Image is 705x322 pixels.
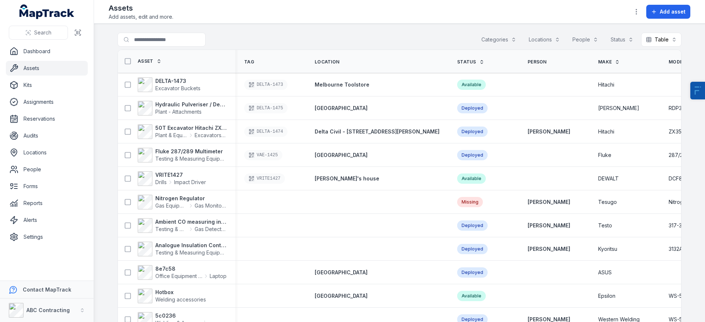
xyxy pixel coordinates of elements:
[598,59,620,65] a: Make
[138,101,227,116] a: Hydraulic Pulveriser / Demolition ShearPlant - Attachments
[155,77,200,85] strong: DELTA-1473
[138,148,227,162] a: Fluke 287/289 MultimeterTesting & Measuring Equipment
[669,128,685,135] span: ZX350
[457,59,476,65] span: Status
[6,78,88,92] a: Kits
[195,132,227,139] span: Excavators & Plant
[155,195,227,202] strong: Nitrogen Regulator
[669,105,685,112] span: RDP32
[244,103,288,113] div: DELTA-1475
[598,198,617,206] span: Tesugo
[641,33,681,47] button: Table
[155,249,232,256] span: Testing & Measuring Equipment
[155,171,206,179] strong: VRITE1427
[155,312,211,319] strong: 5c0236
[138,195,227,209] a: Nitrogen RegulatorGas EquipmentGas Monitors - Methane
[6,145,88,160] a: Locations
[598,151,611,159] span: Fluke
[6,61,88,76] a: Assets
[6,179,88,194] a: Forms
[195,226,227,233] span: Gas Detectors
[528,198,570,206] a: [PERSON_NAME]
[155,85,200,91] span: Excavator Buckets
[138,124,227,139] a: 50T Excavator Hitachi ZX350Plant & EquipmentExcavators & Plant
[315,269,368,276] a: [GEOGRAPHIC_DATA]
[244,173,285,184] div: VRITE1427
[315,81,369,88] a: Melbourne Toolstore
[244,59,254,65] span: Tag
[669,245,683,253] span: 3132A
[598,269,612,276] span: ASUS
[315,128,440,135] a: Delta Civil - [STREET_ADDRESS][PERSON_NAME]
[174,179,206,186] span: Impact Driver
[524,33,565,47] button: Locations
[669,59,694,65] a: Model
[528,222,570,229] a: [PERSON_NAME]
[138,77,200,92] a: DELTA-1473Excavator Buckets
[138,265,227,280] a: 8e7c58Office Equipment & ITLaptop
[155,179,167,186] span: Drills
[138,242,227,256] a: Analogue Insulation Continuity TesterTesting & Measuring Equipment
[315,293,368,299] span: [GEOGRAPHIC_DATA]
[457,103,488,113] div: Deployed
[6,44,88,59] a: Dashboard
[528,59,547,65] span: Person
[210,272,227,280] span: Laptop
[315,59,339,65] span: Location
[109,3,173,13] h2: Assets
[598,128,614,135] span: Hitachi
[457,59,484,65] a: Status
[26,307,70,313] strong: ABC Contracting
[138,218,227,233] a: Ambient CO measuring instrumentTesting & Measuring EquipmentGas Detectors
[244,127,288,137] div: DELTA-1474
[315,105,368,111] span: [GEOGRAPHIC_DATA]
[606,33,638,47] button: Status
[6,213,88,227] a: Alerts
[6,230,88,244] a: Settings
[138,58,162,64] a: Asset
[598,292,615,300] span: Epsilon
[155,289,206,296] strong: Hotbox
[598,59,612,65] span: Make
[138,58,153,64] span: Asset
[568,33,603,47] button: People
[155,155,232,162] span: Testing & Measuring Equipment
[155,101,227,108] strong: Hydraulic Pulveriser / Demolition Shear
[457,267,488,278] div: Deployed
[669,222,682,229] span: 317-3
[155,296,206,303] span: Welding accessories
[138,289,206,303] a: HotboxWelding accessories
[315,105,368,112] a: [GEOGRAPHIC_DATA]
[457,244,488,254] div: Deployed
[109,13,173,21] span: Add assets, edit and more.
[34,29,51,36] span: Search
[6,128,88,143] a: Audits
[6,196,88,211] a: Reports
[155,242,227,249] strong: Analogue Insulation Continuity Tester
[6,111,88,126] a: Reservations
[598,245,617,253] span: Kyoritsu
[669,175,689,182] span: DCF899
[195,202,227,209] span: Gas Monitors - Methane
[669,59,686,65] span: Model
[315,152,368,158] span: [GEOGRAPHIC_DATA]
[457,173,486,184] div: Available
[646,5,690,19] button: Add asset
[477,33,521,47] button: Categories
[155,148,227,155] strong: Fluke 287/289 Multimeter
[528,245,570,253] a: [PERSON_NAME]
[669,151,690,159] span: 287/289
[528,128,570,135] a: [PERSON_NAME]
[19,4,75,19] a: MapTrack
[155,218,227,226] strong: Ambient CO measuring instrument
[598,175,619,182] span: DEWALT
[598,105,639,112] span: [PERSON_NAME]
[457,220,488,231] div: Deployed
[155,132,187,139] span: Plant & Equipment
[669,292,686,300] span: WS-5R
